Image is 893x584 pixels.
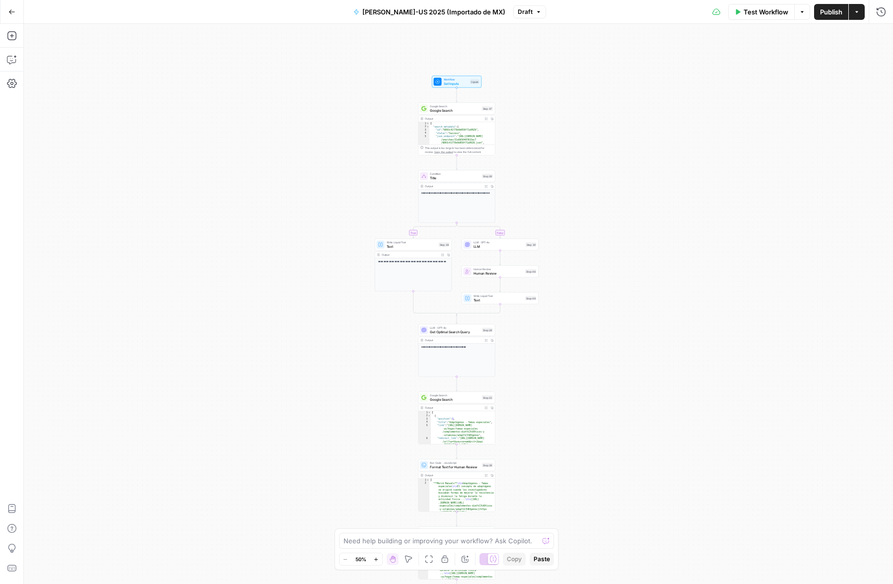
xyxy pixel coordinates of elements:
span: Write Liquid Text [474,294,524,298]
div: 3 [418,129,429,132]
div: Human ReviewHuman ReviewStep 48 [462,266,539,278]
span: Text [474,297,524,302]
g: Edge from step_29 to step_26-conditional-end [413,292,457,316]
span: LLM [474,244,524,249]
span: Google Search [430,104,480,108]
div: Step 48 [525,269,537,274]
span: Google Search [430,393,480,397]
span: Human Review [474,267,524,271]
div: 3 [418,418,431,421]
div: Inputs [470,79,480,84]
span: Toggle code folding, rows 2 through 12 [426,125,429,129]
span: Paste [534,555,550,564]
span: Human Review [474,271,524,276]
span: Get Optimal Search Query [430,329,480,334]
div: 1 [418,479,429,482]
div: 1 [418,411,431,415]
div: 4 [418,132,429,135]
button: Draft [513,5,546,18]
g: Edge from step_49 to step_26-conditional-end [457,304,500,316]
div: Human ReviewSources ReviewStep 38Output{ "choose_one_or_two_urls_to_scrape":[ "**Merck Manuals**\... [418,527,495,580]
div: 2 [418,482,429,520]
span: Google Search [430,108,480,113]
g: Edge from step_26 to step_29 [412,223,457,238]
span: Publish [820,7,842,17]
div: This output is too large & has been abbreviated for review. to view the full content. [425,146,493,154]
span: Copy the output [434,150,453,153]
div: WorkflowSet InputsInputs [418,76,495,88]
span: Toggle code folding, rows 1 through 38 [426,122,429,126]
div: Step 30 [526,242,537,247]
div: 2 [418,125,429,129]
div: 5 [418,135,429,145]
div: Google SearchGoogle SearchStep 22Output[ { "position":1, "title":"Adaptógenos - Temas especiales"... [418,392,495,444]
div: 6 [418,437,431,463]
span: Toggle code folding, rows 1 through 12 [426,479,429,482]
span: Format Text for Human Review [430,464,480,469]
div: Step 49 [525,296,537,300]
div: Step 28 [482,328,493,332]
g: Edge from step_26 to step_30 [457,223,501,238]
span: 50% [355,555,366,563]
button: [PERSON_NAME]-US 2025 (Importado de MX) [347,4,511,20]
span: Copy [507,555,522,564]
span: [PERSON_NAME]-US 2025 (Importado de MX) [362,7,505,17]
g: Edge from step_47 to step_26 [456,155,458,170]
span: Run Code · JavaScript [430,461,480,465]
div: 1 [418,122,429,126]
div: Write Liquid TextTextStep 49 [462,292,539,304]
span: Title [430,175,480,180]
g: Edge from step_39 to step_38 [456,512,458,526]
div: 2 [418,414,431,418]
div: Step 47 [482,106,493,111]
span: Write Liquid Text [387,240,437,244]
g: Edge from step_30 to step_48 [499,251,501,265]
div: Output [382,253,438,257]
div: Output [425,117,481,121]
div: Step 22 [482,395,493,400]
g: Edge from step_28 to step_22 [456,377,458,391]
span: Google Search [430,397,480,402]
div: Step 26 [482,174,493,178]
span: Toggle code folding, rows 2 through 11 [428,414,431,418]
div: Step 39 [482,463,493,467]
span: Draft [518,7,533,16]
button: Publish [814,4,848,20]
button: Test Workflow [728,4,794,20]
div: 5 [418,424,431,437]
div: 4 [418,421,431,424]
div: Output [425,338,481,342]
button: Copy [503,553,526,566]
span: Condition [430,172,480,176]
span: Set Inputs [444,81,469,86]
span: Workflow [444,77,469,81]
div: Output [425,184,481,188]
g: Edge from step_22 to step_39 [456,444,458,459]
g: Edge from start to step_47 [456,88,458,102]
div: Output [425,473,481,477]
span: LLM · GPT-4o [474,240,524,244]
div: LLM · GPT-4oLLMStep 30 [462,239,539,251]
span: LLM · GPT-4o [430,326,480,330]
button: Paste [530,553,554,566]
span: Toggle code folding, rows 1 through 128 [428,411,431,415]
div: Run Code · JavaScriptFormat Text for Human ReviewStep 39Output[ "**Merck Manuals**\n\nAdaptógenos... [418,459,495,512]
span: Text [387,244,437,249]
div: Google SearchGoogle SearchStep 47Output{ "search_metadata":{ "id":"6893c41770e9d050f71a9926", "st... [418,103,495,155]
g: Edge from step_48 to step_49 [499,278,501,292]
span: Test Workflow [744,7,788,17]
div: Step 29 [439,242,450,247]
g: Edge from step_26-conditional-end to step_28 [456,314,458,324]
div: Output [425,406,481,410]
